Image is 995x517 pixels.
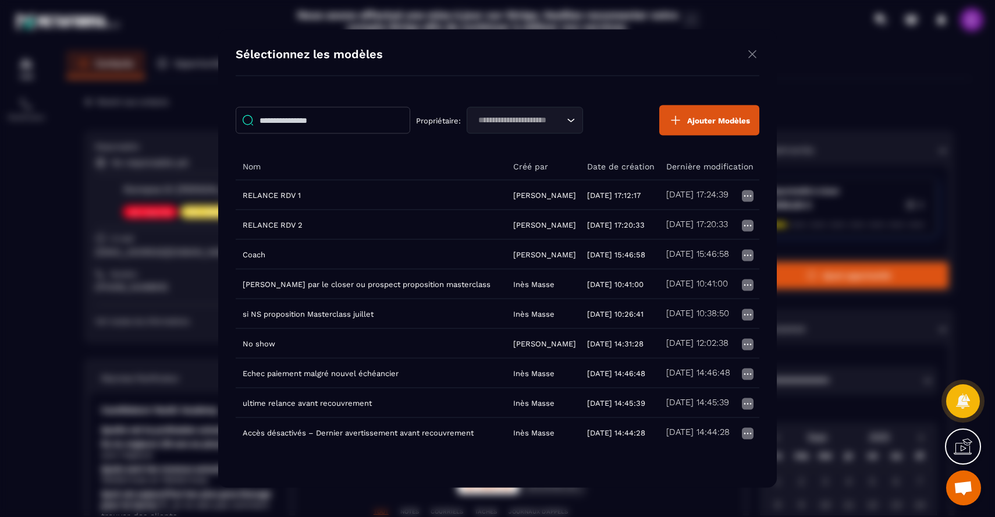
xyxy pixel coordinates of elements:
td: RELANCE RDV 1 [236,180,506,210]
td: [DATE] 17:12:17 [580,180,659,210]
img: more icon [741,397,755,411]
td: [DATE] 15:46:58 [580,239,659,269]
td: ultime relance avant recouvrement [236,388,506,417]
h5: [DATE] 14:44:28 [666,427,730,438]
th: Dernière modification [659,153,759,180]
th: Créé par [506,153,580,180]
h5: [DATE] 12:02:38 [666,338,729,349]
img: more icon [741,249,755,263]
td: [DATE] 14:44:28 [580,417,659,447]
img: more icon [741,308,755,322]
img: more icon [741,367,755,381]
td: [PERSON_NAME] [506,328,580,358]
h5: [DATE] 10:41:00 [666,278,728,290]
span: Ajouter Modèles [687,116,750,125]
td: Inès Masse [506,269,580,299]
td: [PERSON_NAME] [506,239,580,269]
h4: Sélectionnez les modèles [236,47,383,64]
td: Inès Masse [506,358,580,388]
td: [PERSON_NAME] par le closer ou prospect proposition masterclass [236,269,506,299]
th: Nom [236,153,506,180]
h5: [DATE] 14:46:48 [666,367,730,379]
img: plus [669,114,683,128]
td: [PERSON_NAME] [506,210,580,239]
img: close [745,47,759,62]
td: [DATE] 17:20:33 [580,210,659,239]
td: Inès Masse [506,417,580,447]
h5: [DATE] 17:20:33 [666,219,728,231]
td: Inès Masse [506,388,580,417]
h5: [DATE] 10:38:50 [666,308,729,320]
td: No show [236,328,506,358]
td: Echec paiement malgré nouvel échéancier [236,358,506,388]
td: [DATE] 14:45:39 [580,388,659,417]
th: Date de création [580,153,659,180]
button: Ajouter Modèles [659,105,759,136]
td: Accès désactivés – Dernier avertissement avant recouvrement [236,417,506,447]
td: [PERSON_NAME] [506,180,580,210]
img: more icon [741,338,755,352]
h5: [DATE] 14:45:39 [666,397,729,409]
td: RELANCE RDV 2 [236,210,506,239]
input: Search for option [474,114,564,127]
td: Inès Masse [506,299,580,328]
div: Search for option [467,107,583,134]
td: Coach [236,239,506,269]
td: [DATE] 14:31:28 [580,328,659,358]
img: more icon [741,427,755,441]
img: more icon [741,189,755,203]
img: more icon [741,278,755,292]
p: Propriétaire: [416,116,461,125]
h5: [DATE] 17:24:39 [666,189,729,201]
td: [DATE] 10:41:00 [580,269,659,299]
div: Ouvrir le chat [946,470,981,505]
td: [DATE] 14:46:48 [580,358,659,388]
img: more icon [741,219,755,233]
td: [DATE] 10:26:41 [580,299,659,328]
td: si NS proposition Masterclass juillet [236,299,506,328]
h5: [DATE] 15:46:58 [666,249,729,260]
